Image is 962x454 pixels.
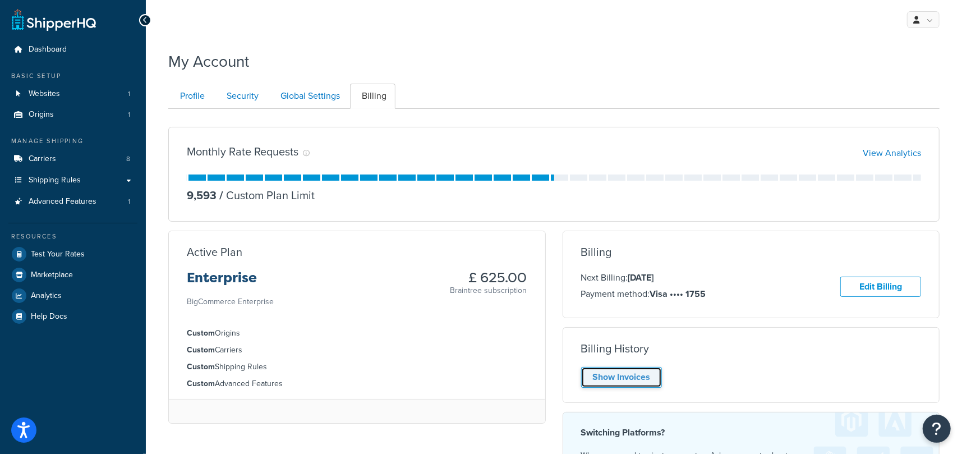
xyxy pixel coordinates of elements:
[450,285,527,296] p: Braintree subscription
[31,250,85,259] span: Test Your Rates
[126,154,130,164] span: 8
[215,84,268,109] a: Security
[8,286,137,306] a: Analytics
[29,110,54,120] span: Origins
[8,191,137,212] a: Advanced Features 1
[187,145,298,158] h3: Monthly Rate Requests
[128,197,130,207] span: 1
[923,415,951,443] button: Open Resource Center
[187,344,215,356] strong: Custom
[8,191,137,212] li: Advanced Features
[31,312,67,322] span: Help Docs
[29,197,96,207] span: Advanced Features
[8,104,137,125] li: Origins
[12,8,96,31] a: ShipperHQ Home
[840,277,921,297] a: Edit Billing
[29,154,56,164] span: Carriers
[581,342,650,355] h3: Billing History
[217,187,315,203] p: Custom Plan Limit
[29,89,60,99] span: Websites
[219,187,223,204] span: /
[187,187,217,203] p: 9,593
[187,344,527,356] li: Carriers
[187,327,527,340] li: Origins
[581,246,612,258] h3: Billing
[29,45,67,54] span: Dashboard
[187,378,527,390] li: Advanced Features
[8,39,137,60] a: Dashboard
[581,287,706,301] p: Payment method:
[8,244,137,264] a: Test Your Rates
[628,271,654,284] strong: [DATE]
[8,136,137,146] div: Manage Shipping
[31,270,73,280] span: Marketplace
[581,426,922,439] h4: Switching Platforms?
[187,378,215,389] strong: Custom
[168,84,214,109] a: Profile
[168,51,249,72] h1: My Account
[8,170,137,191] a: Shipping Rules
[650,287,706,300] strong: Visa •••• 1755
[269,84,349,109] a: Global Settings
[187,246,242,258] h3: Active Plan
[31,291,62,301] span: Analytics
[8,265,137,285] a: Marketplace
[8,84,137,104] li: Websites
[863,146,921,159] a: View Analytics
[187,270,274,294] h3: Enterprise
[8,149,137,169] li: Carriers
[450,270,527,285] h3: £ 625.00
[187,361,527,373] li: Shipping Rules
[128,89,130,99] span: 1
[8,71,137,81] div: Basic Setup
[8,149,137,169] a: Carriers 8
[581,270,706,285] p: Next Billing:
[8,104,137,125] a: Origins 1
[187,327,215,339] strong: Custom
[8,84,137,104] a: Websites 1
[128,110,130,120] span: 1
[350,84,395,109] a: Billing
[8,306,137,327] a: Help Docs
[187,361,215,373] strong: Custom
[187,296,274,308] small: BigCommerce Enterprise
[581,367,662,388] a: Show Invoices
[29,176,81,185] span: Shipping Rules
[8,232,137,241] div: Resources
